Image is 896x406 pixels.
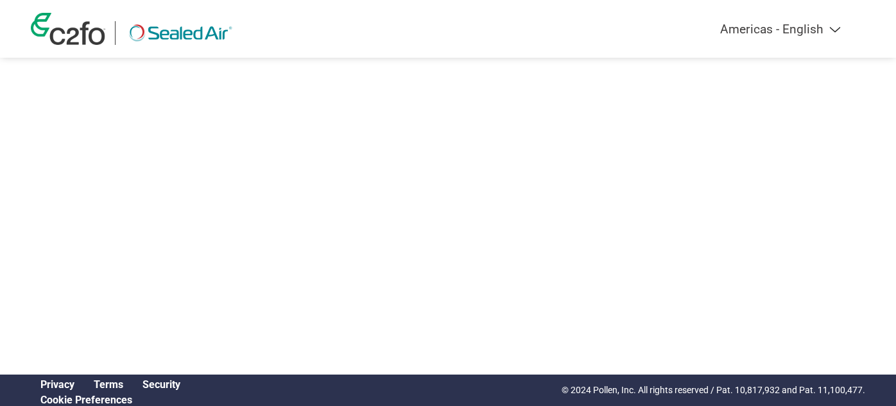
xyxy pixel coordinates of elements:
[142,378,180,391] a: Security
[125,21,236,45] img: Sealed Air
[562,384,865,397] p: © 2024 Pollen, Inc. All rights reserved / Pat. 10,817,932 and Pat. 11,100,477.
[40,378,74,391] a: Privacy
[31,394,190,406] div: Open Cookie Preferences Modal
[31,13,105,45] img: c2fo logo
[40,394,132,406] a: Cookie Preferences, opens a dedicated popup modal window
[94,378,123,391] a: Terms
